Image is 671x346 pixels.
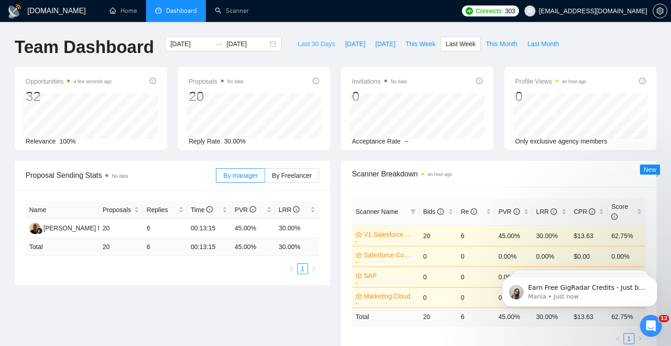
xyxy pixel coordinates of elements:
[99,238,143,256] td: 20
[498,208,520,215] span: PVR
[574,208,595,215] span: CPR
[143,238,187,256] td: 6
[170,39,212,49] input: Start date
[103,205,132,215] span: Proposals
[26,201,99,219] th: Name
[364,250,414,260] a: Salesforce Commerce
[613,333,624,344] button: left
[522,37,564,51] button: Last Month
[653,7,667,15] span: setting
[624,333,634,344] li: 1
[505,6,515,16] span: 303
[297,263,308,274] li: 1
[457,287,495,308] td: 0
[624,334,634,344] a: 1
[298,39,335,49] span: Last 30 Days
[356,272,362,279] span: crown
[215,40,223,48] span: to
[527,39,559,49] span: Last Month
[308,263,319,274] button: right
[286,263,297,274] li: Previous Page
[486,39,517,49] span: This Month
[7,4,22,19] img: logo
[275,219,320,238] td: 30.00%
[206,206,213,213] span: info-circle
[224,138,246,145] span: 30.00%
[191,206,213,213] span: Time
[410,209,416,214] span: filter
[110,7,137,15] a: homeHome
[613,333,624,344] li: Previous Page
[659,315,669,322] span: 12
[352,168,645,180] span: Scanner Breakdown
[227,79,243,84] span: No data
[440,37,481,51] button: Last Week
[419,246,457,266] td: 0
[640,315,662,337] iframe: Intercom live chat
[345,39,365,49] span: [DATE]
[308,263,319,274] li: Next Page
[461,208,477,215] span: Re
[26,88,112,105] div: 32
[356,208,398,215] span: Scanner Name
[495,225,533,246] td: 45.00%
[286,263,297,274] button: left
[99,219,143,238] td: 20
[409,205,418,218] span: filter
[419,287,457,308] td: 0
[226,39,268,49] input: End date
[637,336,643,341] span: right
[215,40,223,48] span: swap-right
[488,257,671,321] iframe: Intercom notifications message
[15,37,154,58] h1: Team Dashboard
[404,138,409,145] span: --
[293,206,299,213] span: info-circle
[495,246,533,266] td: 0.00%
[143,201,187,219] th: Replies
[26,138,56,145] span: Relevance
[562,79,586,84] time: an hour ago
[527,8,533,14] span: user
[293,37,340,51] button: Last 30 Days
[457,308,495,325] td: 6
[405,39,435,49] span: This Week
[634,333,645,344] li: Next Page
[155,7,162,14] span: dashboard
[570,246,608,266] td: $0.00
[608,246,645,266] td: 0.00%
[550,208,557,215] span: info-circle
[608,225,645,246] td: 62.75%
[59,138,76,145] span: 100%
[611,213,618,220] span: info-circle
[532,246,570,266] td: 0.00%
[189,88,243,105] div: 20
[73,79,111,84] time: a few seconds ago
[570,225,608,246] td: $13.63
[352,88,407,105] div: 0
[356,231,362,238] span: crown
[370,37,400,51] button: [DATE]
[235,206,256,213] span: PVR
[99,201,143,219] th: Proposals
[634,333,645,344] button: right
[364,229,414,240] a: V1 Salesforce + context
[352,138,401,145] span: Acceptance Rate
[112,174,128,179] span: No data
[466,7,473,15] img: upwork-logo.png
[364,271,414,281] a: SAP
[250,206,256,213] span: info-circle
[166,7,197,15] span: Dashboard
[189,138,220,145] span: Reply Rate
[147,205,176,215] span: Replies
[311,266,316,271] span: right
[515,88,587,105] div: 0
[391,79,407,84] span: No data
[476,78,482,84] span: info-circle
[437,208,444,215] span: info-circle
[223,172,257,179] span: By manager
[26,238,99,256] td: Total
